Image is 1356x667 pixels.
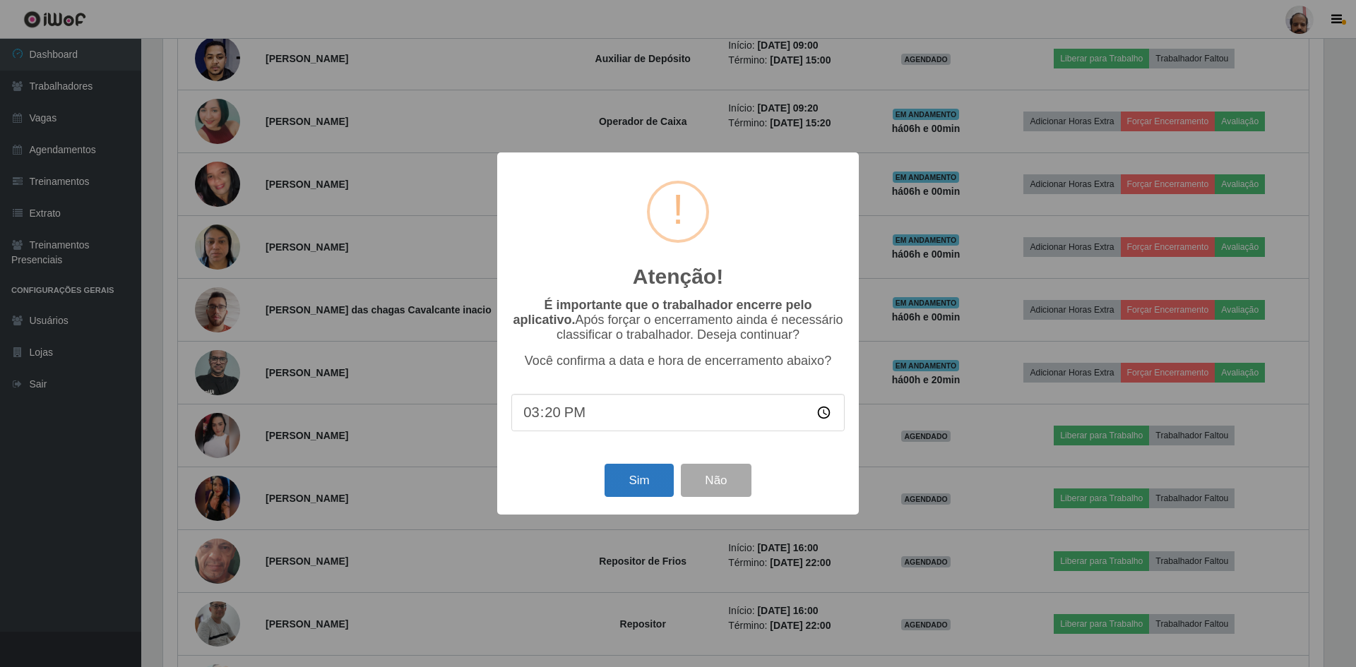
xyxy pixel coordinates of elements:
p: Você confirma a data e hora de encerramento abaixo? [511,354,845,368]
b: É importante que o trabalhador encerre pelo aplicativo. [513,298,811,327]
button: Sim [605,464,673,497]
h2: Atenção! [633,264,723,289]
button: Não [681,464,751,497]
p: Após forçar o encerramento ainda é necessário classificar o trabalhador. Deseja continuar? [511,298,845,342]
